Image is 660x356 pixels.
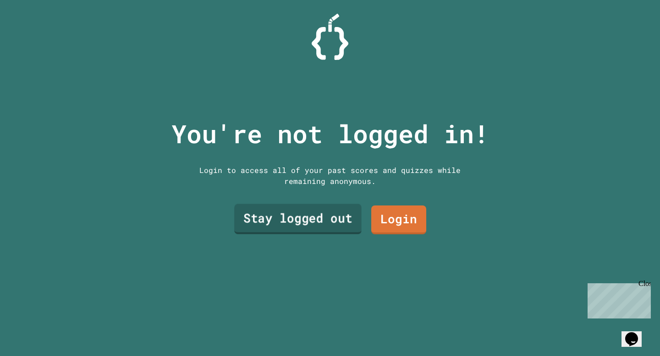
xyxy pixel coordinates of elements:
iframe: chat widget [584,280,651,318]
div: Chat with us now!Close [4,4,63,58]
a: Stay logged out [234,204,362,234]
div: Login to access all of your past scores and quizzes while remaining anonymous. [192,165,467,187]
img: Logo.svg [312,14,348,60]
iframe: chat widget [621,319,651,347]
a: Login [371,205,426,234]
p: You're not logged in! [171,115,489,153]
